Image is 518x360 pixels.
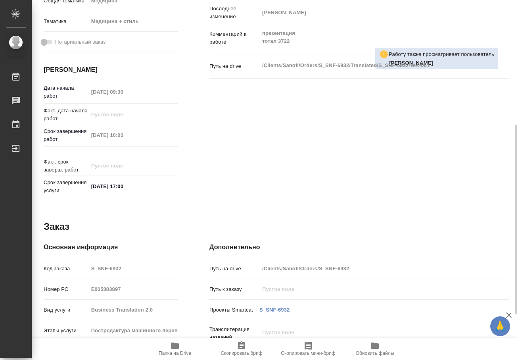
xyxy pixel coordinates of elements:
a: S_SNF-6932 [259,307,290,313]
span: 🙏 [493,318,507,335]
p: Комментарий к работе [209,30,259,46]
span: Папка на Drive [159,350,191,356]
button: Обновить файлы [341,338,408,360]
p: Путь к заказу [209,285,259,293]
input: Пустое поле [88,86,158,98]
input: Пустое поле [88,129,158,141]
p: Путь на drive [209,265,259,273]
div: Медицина + стиль [88,15,178,28]
p: Срок завершения услуги [44,179,88,194]
p: Факт. срок заверш. работ [44,158,88,174]
input: Пустое поле [88,263,178,274]
p: Работу также просматривает пользователь [389,50,494,58]
input: Пустое поле [88,304,178,316]
span: Скопировать мини-бриф [281,350,335,356]
p: Код заказа [44,265,88,273]
p: Этапы услуги [44,327,88,335]
span: Обновить файлы [356,350,394,356]
h2: Заказ [44,220,69,233]
button: Скопировать бриф [208,338,275,360]
p: Дата начала работ [44,84,88,100]
button: 🙏 [490,316,510,336]
input: Пустое поле [88,283,178,295]
h4: [PERSON_NAME] [44,65,178,75]
p: Транслитерация названий [209,325,259,341]
span: Нотариальный заказ [55,38,106,46]
p: Факт. дата начала работ [44,107,88,123]
textarea: /Clients/Sanofi/Orders/S_SNF-6932/Translated/S_SNF-6932-WK-001 [259,59,484,72]
button: Скопировать мини-бриф [275,338,341,360]
p: Тематика [44,17,88,25]
p: Вид услуги [44,306,88,314]
p: Путь на drive [209,62,259,70]
input: Пустое поле [259,283,484,295]
p: Срок завершения работ [44,127,88,143]
h4: Основная информация [44,243,178,252]
p: Номер РО [44,285,88,293]
button: Папка на Drive [142,338,208,360]
p: Последнее изменение [209,5,259,21]
span: Скопировать бриф [221,350,262,356]
p: Проекты Smartcat [209,306,259,314]
textarea: презентация тотал 3722 [259,27,484,48]
h4: Дополнительно [209,243,509,252]
input: Пустое поле [88,325,178,336]
input: Пустое поле [88,160,158,171]
input: Пустое поле [259,7,484,18]
input: Пустое поле [88,109,158,120]
input: ✎ Введи что-нибудь [88,181,158,192]
input: Пустое поле [259,263,484,274]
